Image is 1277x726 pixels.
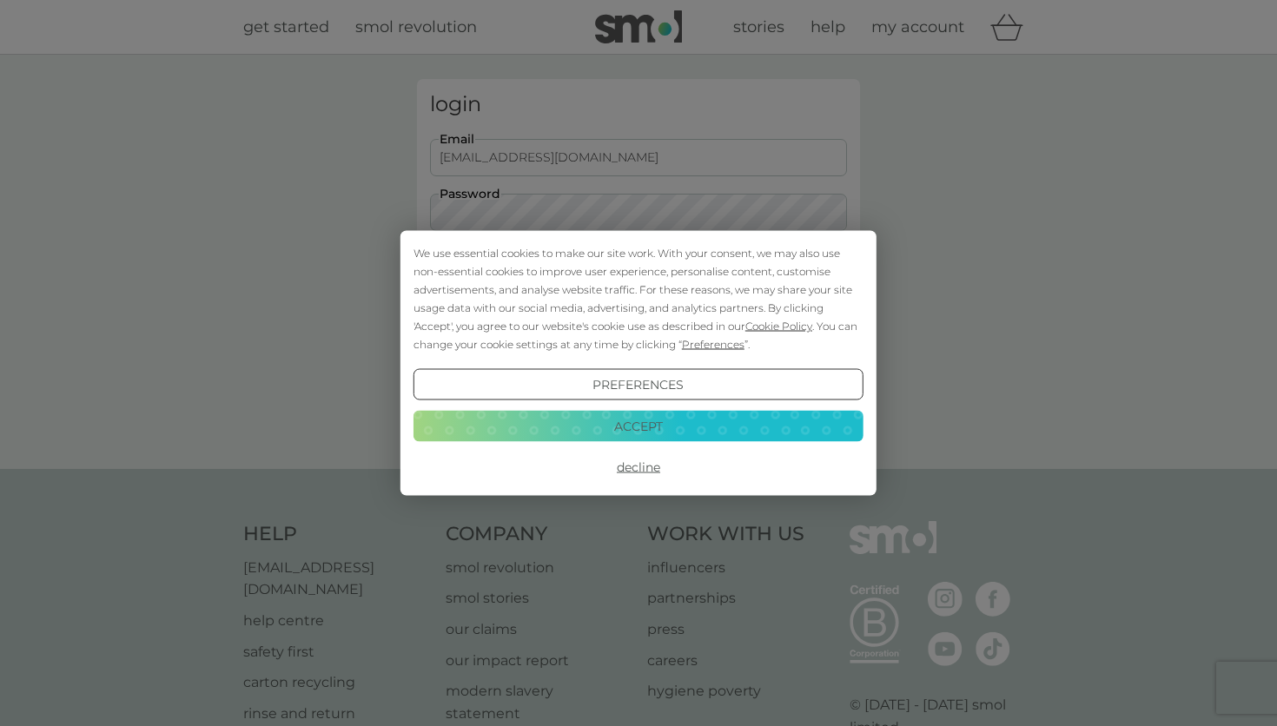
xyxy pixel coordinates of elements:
[414,410,863,441] button: Accept
[414,244,863,353] div: We use essential cookies to make our site work. With your consent, we may also use non-essential ...
[414,369,863,400] button: Preferences
[400,231,877,496] div: Cookie Consent Prompt
[414,452,863,483] button: Decline
[745,320,812,333] span: Cookie Policy
[682,338,744,351] span: Preferences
